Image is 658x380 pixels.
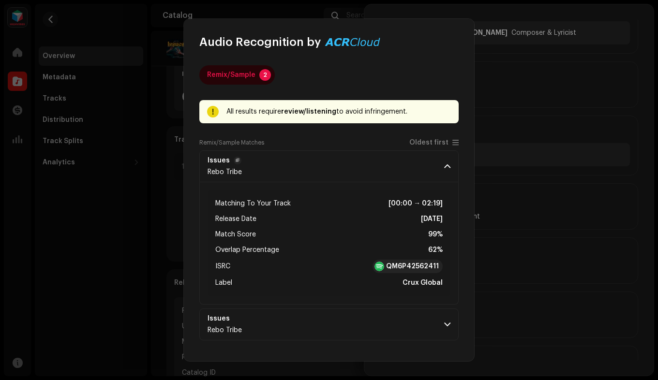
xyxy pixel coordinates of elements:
[428,229,443,240] strong: 99%
[199,308,459,340] p-accordion-header: IssuesRebo Tribe
[226,106,451,117] div: All results require to avoid infringement.
[215,277,232,289] span: Label
[208,327,242,334] span: Rebo Tribe
[199,150,459,182] p-accordion-header: IssuesRebo Tribe
[409,139,449,146] span: Oldest first
[281,108,336,115] strong: review/listening
[259,69,271,81] p-badge: 2
[215,229,256,240] span: Match Score
[199,34,321,50] span: Audio Recognition by
[215,261,230,272] span: ISRC
[199,182,459,305] p-accordion-content: IssuesRebo Tribe
[215,198,291,209] span: Matching To Your Track
[215,244,279,256] span: Overlap Percentage
[207,65,255,85] div: Remix/Sample
[409,139,459,146] p-togglebutton: Oldest first
[403,277,443,289] strong: Crux Global
[428,244,443,256] strong: 62%
[208,157,242,164] span: Issues
[386,262,439,271] strong: QM6P42562411
[208,315,242,322] span: Issues
[215,213,256,225] span: Release Date
[389,198,443,209] strong: [00:00 → 02:19]
[421,213,443,225] strong: [DATE]
[199,139,264,146] label: Remix/Sample Matches
[208,315,230,322] strong: Issues
[208,157,230,164] strong: Issues
[208,169,242,175] span: Rebo Tribe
